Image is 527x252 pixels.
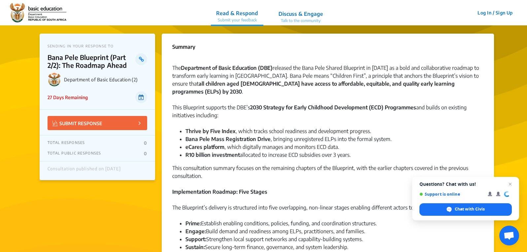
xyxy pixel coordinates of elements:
li: allocated to increase ECD subsidies over 3 years. [185,151,483,159]
p: TOTAL RESPONSES [48,140,85,146]
p: Summary [172,43,195,51]
strong: R10 billion [185,152,211,158]
p: Submit your feedback [216,17,258,23]
img: Department of Basic Education (2) logo [48,72,61,86]
p: SUBMIT RESPONSE [52,119,102,127]
p: 0 [144,151,147,156]
p: TOTAL PUBLIC RESPONSES [48,151,101,156]
div: This consultation summary focuses on the remaining chapters of the Blueprint, with the earlier ch... [172,164,483,188]
button: Log In / Sign Up [473,8,517,18]
p: Talk to the community [279,18,323,24]
span: Support is online [419,192,483,197]
div: The Blueprint’s delivery is structured into five overlapping, non-linear stages enabling differen... [172,204,483,219]
span: Chat with Civis [455,206,485,212]
strong: Thrive by Five Index [185,128,236,134]
div: Consultation published on [DATE] [48,166,121,175]
strong: Sustain: [185,244,205,250]
button: SUBMIT RESPONSE [48,116,147,130]
img: 2wffpoq67yek4o5dgscb6nza9j7d [10,3,66,23]
p: Bana Pele Blueprint (Part 2/2): The Roadmap Ahead [48,53,136,69]
p: 0 [144,140,147,146]
span: Chat with Civis [419,203,512,216]
li: , which tracks school readiness and development progress. [185,127,483,135]
strong: Engage: [185,228,206,235]
strong: investment [212,152,240,158]
li: , which digitally manages and monitors ECD data. [185,143,483,151]
strong: Prime: [185,220,201,227]
p: Discuss & Engage [279,10,323,18]
img: Vector.jpg [52,121,58,126]
a: Open chat [499,226,519,245]
span: Questions? Chat with us! [419,182,512,187]
li: Build demand and readiness among ELPs, practitioners, and families. [185,227,483,235]
p: 27 Days Remaining [48,94,88,101]
li: Strengthen local support networks and capability-building systems. [185,235,483,243]
p: SENDING IN YOUR RESPONSE TO [48,44,147,48]
strong: 2030 Strategy for Early Childhood Development (ECD) Programmes [250,104,416,111]
p: Department of Basic Education (2) [64,77,147,82]
div: This Blueprint supports the DBE’s and builds on existing initiatives including: [172,103,483,127]
strong: Bana Pele Mass Registration Drive [185,136,271,142]
strong: Department of Basic Education (DBE) [181,65,273,71]
li: Establish enabling conditions, policies, funding, and coordination structures. [185,219,483,227]
strong: eCares platform [185,144,224,150]
strong: all children aged [DEMOGRAPHIC_DATA] have access to affordable, equitable, and quality early lear... [172,80,455,95]
div: The released the Bana Pele Shared Blueprint in [DATE] as a bold and collaborative roadmap to tran... [172,64,483,103]
strong: Implementation Roadmap: Five Stages [172,188,267,195]
li: , bringing unregistered ELPs into the formal system. [185,135,483,143]
strong: Support: [185,236,206,242]
p: Read & Respond [216,9,258,17]
li: Secure long-term finance, governance, and system leadership. [185,243,483,251]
